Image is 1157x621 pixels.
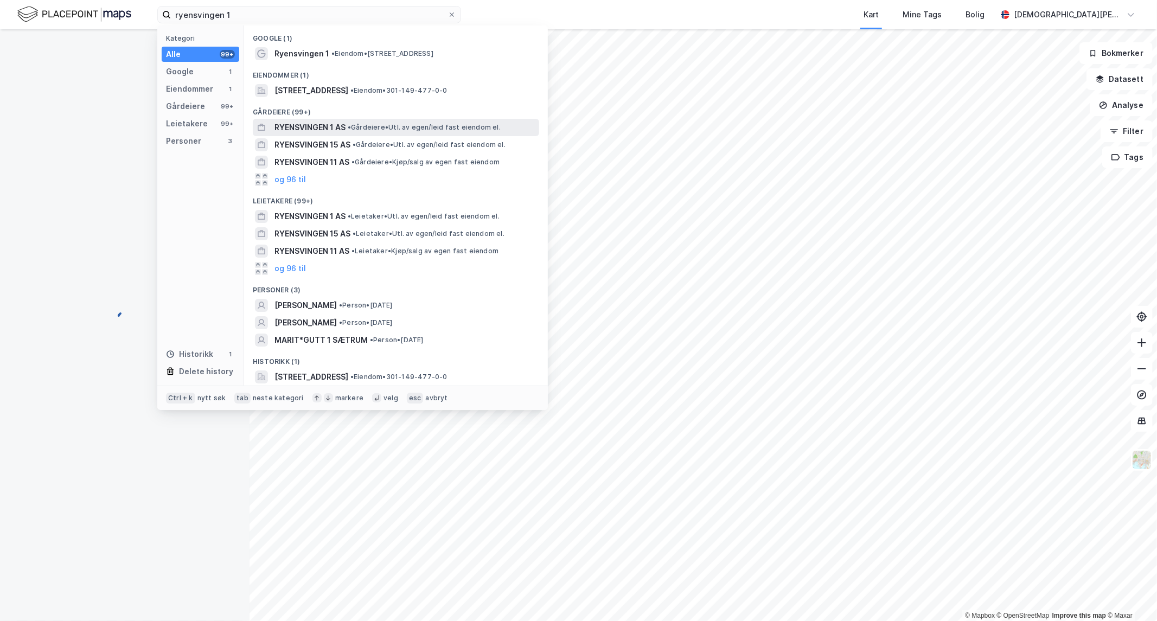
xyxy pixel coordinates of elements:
div: Ctrl + k [166,393,195,404]
span: • [351,247,355,255]
span: [PERSON_NAME] [274,299,337,312]
div: 1 [226,350,235,358]
div: Kontrollprogram for chat [1103,569,1157,621]
div: Mine Tags [903,8,942,21]
span: Leietaker • Kjøp/salg av egen fast eiendom [351,247,498,255]
div: Gårdeiere (99+) [244,99,548,119]
div: avbryt [425,394,448,402]
button: Tags [1102,146,1153,168]
div: Leietakere [166,117,208,130]
div: Eiendommer (1) [244,62,548,82]
span: Leietaker • Utl. av egen/leid fast eiendom el. [348,212,500,221]
img: logo.f888ab2527a4732fd821a326f86c7f29.svg [17,5,131,24]
span: Gårdeiere • Kjøp/salg av egen fast eiendom [351,158,500,167]
span: Person • [DATE] [339,318,393,327]
div: markere [335,394,363,402]
span: Person • [DATE] [370,336,424,344]
span: • [348,212,351,220]
button: Analyse [1090,94,1153,116]
div: 99+ [220,119,235,128]
div: esc [407,393,424,404]
span: • [351,158,355,166]
button: Bokmerker [1079,42,1153,64]
span: • [350,373,354,381]
span: • [339,318,342,326]
div: 99+ [220,102,235,111]
span: Gårdeiere • Utl. av egen/leid fast eiendom el. [353,140,506,149]
a: OpenStreetMap [997,612,1050,619]
iframe: Chat Widget [1103,569,1157,621]
div: tab [234,393,251,404]
div: Bolig [966,8,985,21]
div: Historikk [166,348,213,361]
span: • [350,86,354,94]
button: og 96 til [274,262,306,275]
span: Ryensvingen 1 [274,47,329,60]
div: velg [383,394,398,402]
div: 1 [226,67,235,76]
div: Personer (3) [244,277,548,297]
span: RYENSVINGEN 15 AS [274,227,350,240]
div: nytt søk [197,394,226,402]
div: Alle [166,48,181,61]
div: Gårdeiere [166,100,205,113]
span: RYENSVINGEN 11 AS [274,156,349,169]
a: Improve this map [1052,612,1106,619]
div: Eiendommer [166,82,213,95]
div: 99+ [220,50,235,59]
img: Z [1132,450,1152,470]
span: • [353,140,356,149]
div: Kart [864,8,879,21]
span: Gårdeiere • Utl. av egen/leid fast eiendom el. [348,123,501,132]
div: Leietakere (99+) [244,188,548,208]
span: Leietaker • Utl. av egen/leid fast eiendom el. [353,229,504,238]
img: spinner.a6d8c91a73a9ac5275cf975e30b51cfb.svg [116,310,133,328]
a: Mapbox [965,612,995,619]
div: 3 [226,137,235,145]
span: Eiendom • [STREET_ADDRESS] [331,49,433,58]
div: Historikk (1) [244,349,548,368]
span: • [331,49,335,57]
div: [DEMOGRAPHIC_DATA][PERSON_NAME] [1014,8,1122,21]
span: • [353,229,356,238]
div: Kategori [166,34,239,42]
div: Personer [166,135,201,148]
span: MARIT*GUTT 1 SÆTRUM [274,334,368,347]
span: • [339,301,342,309]
div: 1 [226,85,235,93]
span: Eiendom • 301-149-477-0-0 [350,86,448,95]
div: neste kategori [253,394,304,402]
button: og 96 til [274,173,306,186]
span: RYENSVINGEN 15 AS [274,138,350,151]
span: RYENSVINGEN 1 AS [274,210,346,223]
span: • [348,123,351,131]
span: • [370,336,373,344]
span: [STREET_ADDRESS] [274,370,348,383]
div: Google [166,65,194,78]
span: Eiendom • 301-149-477-0-0 [350,373,448,381]
span: [PERSON_NAME] [274,316,337,329]
span: RYENSVINGEN 11 AS [274,245,349,258]
span: Person • [DATE] [339,301,393,310]
span: RYENSVINGEN 1 AS [274,121,346,134]
button: Filter [1101,120,1153,142]
button: Datasett [1086,68,1153,90]
div: Delete history [179,365,233,378]
div: Google (1) [244,25,548,45]
input: Søk på adresse, matrikkel, gårdeiere, leietakere eller personer [171,7,448,23]
span: [STREET_ADDRESS] [274,84,348,97]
